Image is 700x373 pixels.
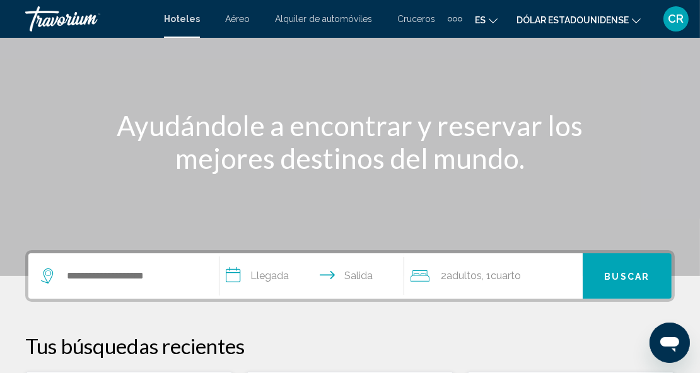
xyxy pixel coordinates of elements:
[117,109,583,175] font: Ayudándole a encontrar y reservar los mejores destinos del mundo.
[225,14,250,24] a: Aéreo
[475,11,498,29] button: Cambiar idioma
[491,270,521,282] font: Cuarto
[25,6,151,32] a: Travorium
[397,14,435,24] a: Cruceros
[650,323,690,363] iframe: Botón para iniciar la ventana de mensajería
[404,253,583,299] button: Viajeros: 2 adultos, 0 niños
[219,253,404,299] button: Fechas de entrada y salida
[516,15,629,25] font: Dólar estadounidense
[516,11,641,29] button: Cambiar moneda
[164,14,200,24] a: Hoteles
[475,15,486,25] font: es
[28,253,672,299] div: Widget de búsqueda
[441,270,446,282] font: 2
[25,333,675,359] p: Tus búsquedas recientes
[604,272,650,282] font: Buscar
[446,270,482,282] font: adultos
[275,14,372,24] a: Alquiler de automóviles
[668,12,684,25] font: CR
[482,270,491,282] font: , 1
[448,9,462,29] button: Elementos de navegación adicionales
[660,6,692,32] button: Menú de usuario
[583,253,672,299] button: Buscar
